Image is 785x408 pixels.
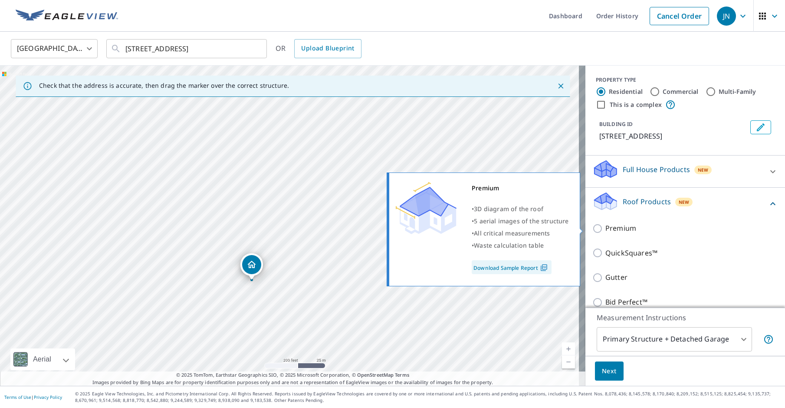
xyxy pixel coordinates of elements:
[474,241,544,249] span: Waste calculation table
[602,366,617,377] span: Next
[472,260,552,274] a: Download Sample Report
[11,36,98,61] div: [GEOGRAPHIC_DATA]
[719,87,756,96] label: Multi-Family
[395,372,409,378] a: Terms
[592,159,778,184] div: Full House ProductsNew
[474,205,543,213] span: 3D diagram of the roof
[472,227,569,239] div: •
[4,394,31,400] a: Terms of Use
[472,182,569,194] div: Premium
[30,348,54,370] div: Aerial
[650,7,709,25] a: Cancel Order
[301,43,354,54] span: Upload Blueprint
[75,391,781,404] p: © 2025 Eagle View Technologies, Inc. and Pictometry International Corp. All Rights Reserved. Repo...
[610,100,662,109] label: This is a complex
[597,327,752,352] div: Primary Structure + Detached Garage
[562,355,575,368] a: Current Level 18, Zoom Out
[276,39,361,58] div: OR
[698,166,709,173] span: New
[623,164,690,175] p: Full House Products
[474,217,568,225] span: 5 aerial images of the structure
[605,223,636,234] p: Premium
[609,87,643,96] label: Residential
[357,372,394,378] a: OpenStreetMap
[176,372,409,379] span: © 2025 TomTom, Earthstar Geographics SIO, © 2025 Microsoft Corporation, ©
[597,312,774,323] p: Measurement Instructions
[472,239,569,252] div: •
[623,196,671,207] p: Roof Products
[396,182,457,234] img: Premium
[596,76,775,84] div: PROPERTY TYPE
[240,253,263,280] div: Dropped pin, building 1, Residential property, 606 E Rainbow Ct Post Falls, ID 83854
[605,272,627,283] p: Gutter
[10,348,75,370] div: Aerial
[538,264,550,272] img: Pdf Icon
[763,334,774,345] span: Your report will include the primary structure and a detached garage if one exists.
[472,215,569,227] div: •
[679,199,690,206] span: New
[39,82,289,90] p: Check that the address is accurate, then drag the marker over the correct structure.
[474,229,550,237] span: All critical measurements
[562,342,575,355] a: Current Level 18, Zoom In
[595,362,624,381] button: Next
[16,10,118,23] img: EV Logo
[294,39,361,58] a: Upload Blueprint
[592,191,778,216] div: Roof ProductsNew
[717,7,736,26] div: JN
[4,395,62,400] p: |
[750,120,771,134] button: Edit building 1
[605,297,647,308] p: Bid Perfect™
[599,120,633,128] p: BUILDING ID
[605,248,657,259] p: QuickSquares™
[472,203,569,215] div: •
[555,80,566,92] button: Close
[125,36,249,61] input: Search by address or latitude-longitude
[663,87,699,96] label: Commercial
[599,131,747,141] p: [STREET_ADDRESS]
[34,394,62,400] a: Privacy Policy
